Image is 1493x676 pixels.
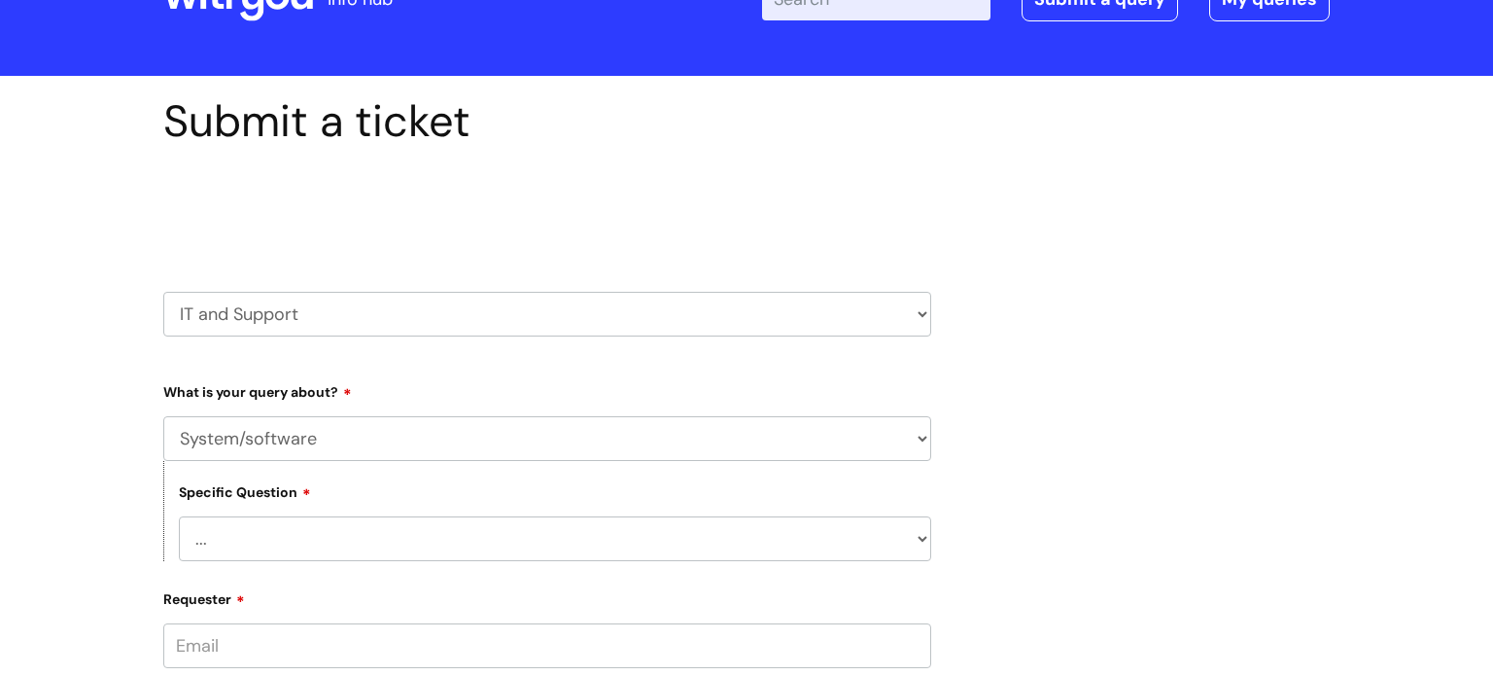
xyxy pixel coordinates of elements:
[163,377,931,401] label: What is your query about?
[163,585,931,608] label: Requester
[163,95,931,148] h1: Submit a ticket
[179,481,311,501] label: Specific Question
[163,623,931,668] input: Email
[163,193,931,229] h2: Select issue type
